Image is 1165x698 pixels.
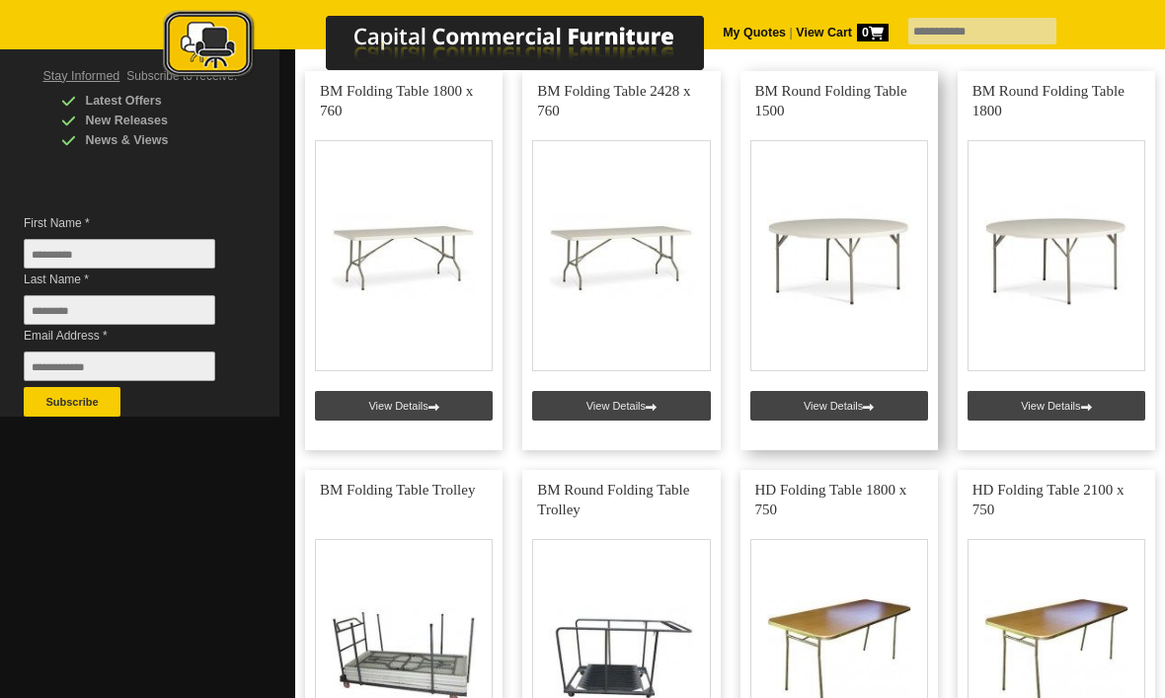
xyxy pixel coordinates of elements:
span: 0 [857,24,889,41]
span: Stay Informed [43,69,120,83]
a: Capital Commercial Furniture Logo [109,10,800,88]
div: News & Views [61,130,249,150]
span: Last Name * [24,270,233,289]
img: Capital Commercial Furniture Logo [109,10,800,82]
span: Email Address * [24,326,233,346]
button: Subscribe [24,387,120,417]
span: First Name * [24,213,233,233]
a: View Cart0 [793,26,889,39]
strong: View Cart [796,26,889,39]
input: First Name * [24,239,215,269]
input: Last Name * [24,295,215,325]
input: Email Address * [24,351,215,381]
div: Latest Offers [61,91,249,111]
div: New Releases [61,111,249,130]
